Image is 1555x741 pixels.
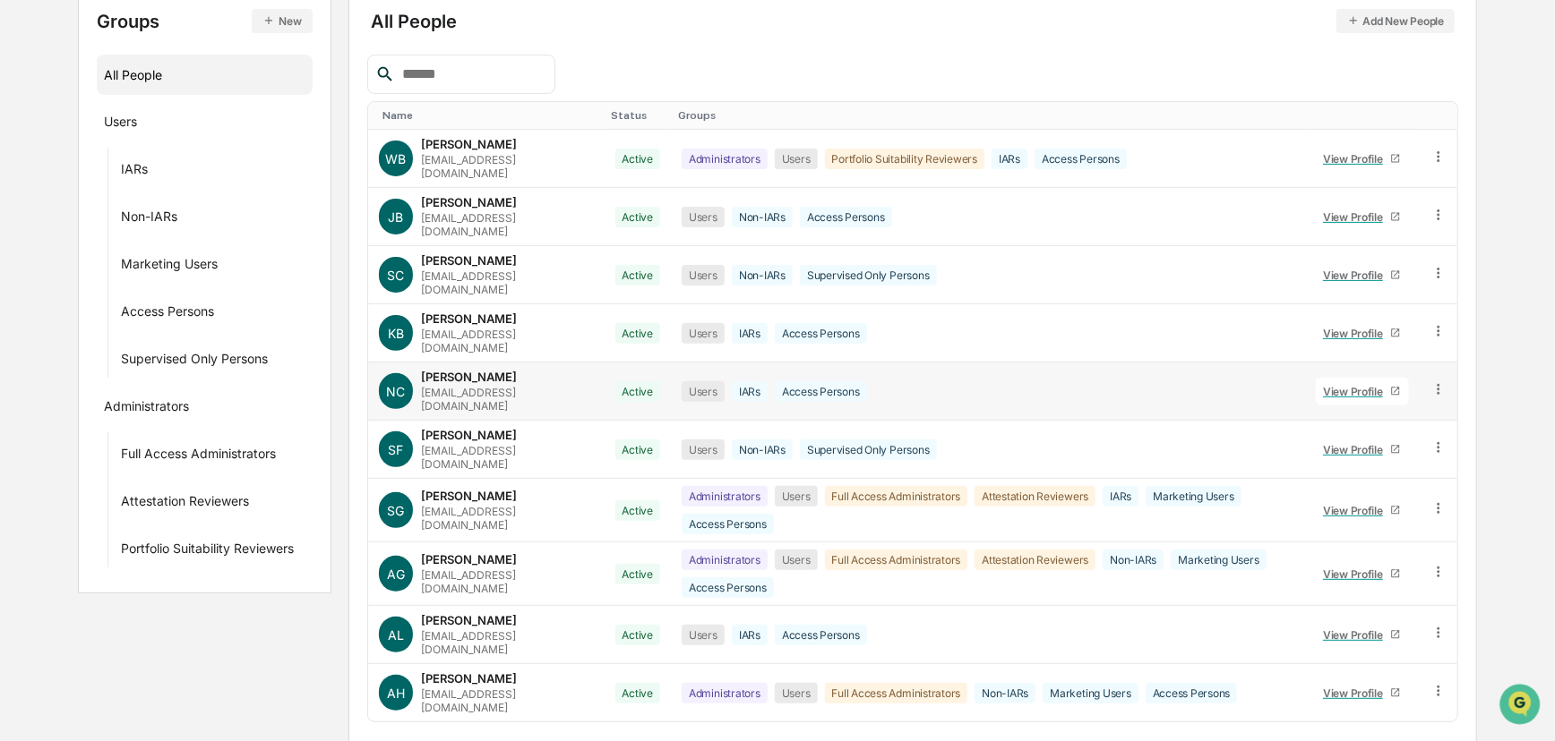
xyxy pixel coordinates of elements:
div: 🔎 [18,261,32,276]
div: Users [775,549,818,570]
div: Groups [97,9,313,33]
div: Toggle SortBy [382,109,597,122]
div: Active [615,625,661,645]
span: Attestations [148,226,222,243]
iframe: Open customer support [1498,682,1546,730]
div: [PERSON_NAME] [422,552,518,566]
div: Users [775,149,818,169]
div: Access Persons [682,514,774,534]
div: [EMAIL_ADDRESS][DOMAIN_NAME] [422,687,594,714]
button: Start new chat [305,142,326,164]
a: View Profile [1316,497,1409,524]
div: IARs [732,323,768,344]
div: [EMAIL_ADDRESS][DOMAIN_NAME] [422,153,594,180]
div: View Profile [1323,686,1390,700]
div: Full Access Administrators [825,486,968,507]
div: Administrators [682,549,768,570]
div: 🗄️ [130,227,144,242]
div: IARs [732,381,768,402]
div: View Profile [1323,210,1390,224]
div: [EMAIL_ADDRESS][DOMAIN_NAME] [422,444,594,471]
button: New [252,9,312,33]
span: SG [387,503,404,518]
div: Non-IARs [1103,549,1164,570]
div: [PERSON_NAME] [422,253,518,268]
div: Marketing Users [1146,486,1241,507]
div: [PERSON_NAME] [422,671,518,686]
span: NC [386,384,405,399]
span: KB [388,326,404,341]
div: Marketing Users [1043,683,1138,703]
div: [EMAIL_ADDRESS][DOMAIN_NAME] [422,568,594,595]
div: View Profile [1323,443,1390,456]
div: Active [615,265,661,285]
div: All People [371,9,1456,33]
div: View Profile [1323,504,1390,517]
a: View Profile [1316,560,1409,588]
div: 🖐️ [18,227,32,242]
span: WB [385,151,406,166]
div: [EMAIL_ADDRESS][DOMAIN_NAME] [422,629,594,656]
div: Administrators [682,486,768,507]
a: View Profile [1316,378,1409,405]
div: [PERSON_NAME] [422,489,518,503]
div: Active [615,683,661,703]
div: IARs [732,625,768,645]
div: Full Access Administrators [825,549,968,570]
p: How can we help? [18,38,326,66]
div: Access Persons [121,303,214,325]
div: Toggle SortBy [1312,109,1413,122]
div: Toggle SortBy [678,109,1297,122]
div: Attestation Reviewers [121,493,249,515]
a: 🖐️Preclearance [11,218,123,251]
div: Active [615,323,661,344]
span: SF [388,442,403,457]
div: Users [775,486,818,507]
div: [EMAIL_ADDRESS][DOMAIN_NAME] [422,211,594,238]
img: 1746055101610-c473b297-6a78-478c-a979-82029cc54cd1 [18,137,50,169]
div: Attestation Reviewers [975,549,1095,570]
div: Users [682,207,725,227]
a: 🗄️Attestations [123,218,229,251]
div: Users [682,323,725,344]
div: Attestation Reviewers [975,486,1095,507]
div: Full Access Administrators [825,683,968,703]
div: Non-IARs [732,207,793,227]
div: Access Persons [800,207,892,227]
div: Portfolio Suitability Reviewers [825,149,985,169]
div: [EMAIL_ADDRESS][DOMAIN_NAME] [422,386,594,413]
div: Active [615,500,661,521]
a: 🔎Data Lookup [11,252,120,285]
div: Active [615,564,661,584]
div: Supervised Only Persons [800,265,936,285]
div: [PERSON_NAME] [422,613,518,627]
div: Active [615,207,661,227]
div: Users [775,683,818,703]
span: Data Lookup [36,260,113,277]
div: Active [615,149,661,169]
div: Access Persons [1146,683,1238,703]
div: IARs [121,161,148,183]
div: View Profile [1323,385,1390,398]
div: [EMAIL_ADDRESS][DOMAIN_NAME] [422,269,594,296]
div: [PERSON_NAME] [422,370,518,384]
a: View Profile [1316,319,1409,347]
div: Access Persons [775,381,867,402]
div: Start new chat [61,137,294,155]
input: Clear [47,81,296,100]
div: View Profile [1323,152,1390,166]
a: Powered byPylon [126,302,217,317]
div: [EMAIL_ADDRESS][DOMAIN_NAME] [422,505,594,532]
span: Pylon [178,303,217,317]
div: Marketing Users [1171,549,1266,570]
div: View Profile [1323,268,1390,282]
span: Preclearance [36,226,116,243]
div: View Profile [1323,567,1390,581]
div: Active [615,439,661,460]
span: JB [388,209,403,225]
div: Access Persons [775,323,867,344]
div: IARs [1103,486,1138,507]
div: Non-IARs [732,265,793,285]
button: Add New People [1336,9,1456,33]
span: AH [387,686,405,701]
